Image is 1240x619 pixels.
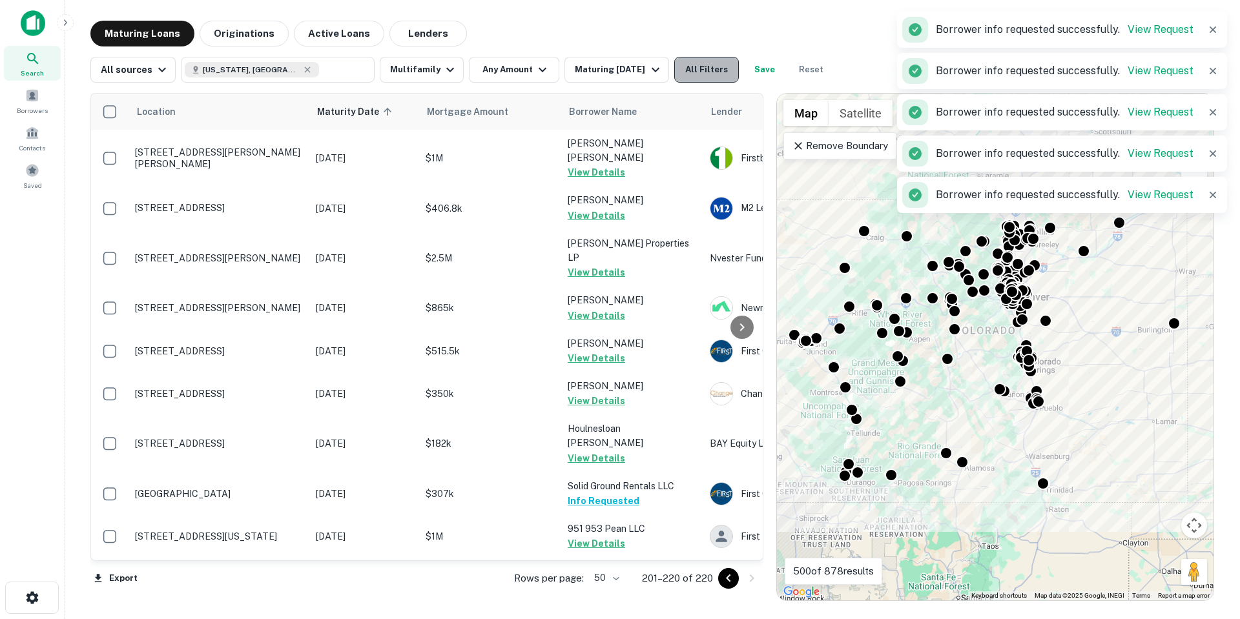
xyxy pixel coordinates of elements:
[317,104,396,119] span: Maturity Date
[4,83,61,118] a: Borrowers
[568,193,697,207] p: [PERSON_NAME]
[135,388,303,400] p: [STREET_ADDRESS]
[703,94,910,130] th: Lender
[575,62,663,77] div: Maturing [DATE]
[90,21,194,46] button: Maturing Loans
[710,482,904,505] div: First Credit Union
[793,563,874,579] p: 500 of 878 results
[710,340,904,363] div: First Credit Union
[568,293,697,307] p: [PERSON_NAME]
[710,296,904,320] div: Newrez
[710,198,732,219] img: picture
[135,202,303,214] p: [STREET_ADDRESS]
[316,151,413,165] p: [DATE]
[568,208,625,223] button: View Details
[19,143,45,153] span: Contacts
[1128,188,1193,201] a: View Request
[564,57,668,83] button: Maturing [DATE]
[4,158,61,193] div: Saved
[1128,23,1193,36] a: View Request
[4,46,61,81] a: Search
[568,336,697,350] p: [PERSON_NAME]
[1128,106,1193,118] a: View Request
[426,436,555,451] p: $182k
[780,583,823,600] img: Google
[792,138,888,154] p: Remove Boundary
[568,393,625,409] button: View Details
[710,436,904,451] p: BAY Equity LLC
[1128,147,1193,159] a: View Request
[21,68,44,78] span: Search
[316,344,413,358] p: [DATE]
[1132,592,1150,599] a: Terms (opens in new tab)
[710,297,732,319] img: picture
[294,21,384,46] button: Active Loans
[936,187,1193,203] p: Borrower info requested successfully.
[1175,516,1240,578] iframe: Chat Widget
[135,147,303,170] p: [STREET_ADDRESS][PERSON_NAME][PERSON_NAME]
[1035,592,1124,599] span: Map data ©2025 Google, INEGI
[568,165,625,180] button: View Details
[568,265,625,280] button: View Details
[135,302,303,314] p: [STREET_ADDRESS][PERSON_NAME]
[380,57,464,83] button: Multifamily
[710,197,904,220] div: M2 Lending Solutions
[200,21,289,46] button: Originations
[780,583,823,600] a: Open this area in Google Maps (opens a new window)
[136,104,176,119] span: Location
[426,529,555,543] p: $1M
[135,345,303,357] p: [STREET_ADDRESS]
[568,379,697,393] p: [PERSON_NAME]
[710,483,732,505] img: picture
[101,62,170,77] div: All sources
[711,104,742,119] span: Lender
[389,21,467,46] button: Lenders
[710,525,904,548] div: First Federal Credit Union
[718,568,739,589] button: Go to previous page
[710,147,732,169] img: picture
[4,121,61,156] a: Contacts
[710,340,732,362] img: picture
[21,10,45,36] img: capitalize-icon.png
[129,94,309,130] th: Location
[426,201,555,216] p: $406.8k
[316,487,413,501] p: [DATE]
[568,536,625,551] button: View Details
[1181,512,1207,538] button: Map camera controls
[568,421,697,450] p: Houlnesloan [PERSON_NAME]
[568,522,697,536] p: 951 953 Pean LLC
[316,436,413,451] p: [DATE]
[316,529,413,543] p: [DATE]
[569,104,637,119] span: Borrower Name
[427,104,525,119] span: Mortgage Amount
[135,488,303,500] p: [GEOGRAPHIC_DATA]
[710,383,732,405] img: picture
[90,569,141,588] button: Export
[469,57,559,83] button: Any Amount
[309,94,419,130] th: Maturity Date
[710,382,904,405] div: Change Home Mortgage
[568,493,639,509] button: Info Requested
[426,301,555,315] p: $865k
[561,94,703,130] th: Borrower Name
[426,387,555,401] p: $350k
[936,22,1193,37] p: Borrower info requested successfully.
[642,571,713,586] p: 201–220 of 220
[777,94,1214,600] div: 0 0
[23,180,42,190] span: Saved
[829,100,893,126] button: Show satellite imagery
[568,236,697,265] p: [PERSON_NAME] Properties LP
[426,251,555,265] p: $2.5M
[710,251,904,265] p: Nvester Funding INC
[568,479,697,493] p: Solid Ground Rentals LLC
[90,57,176,83] button: All sources
[316,251,413,265] p: [DATE]
[426,151,555,165] p: $1M
[674,57,739,83] button: All Filters
[316,201,413,216] p: [DATE]
[316,301,413,315] p: [DATE]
